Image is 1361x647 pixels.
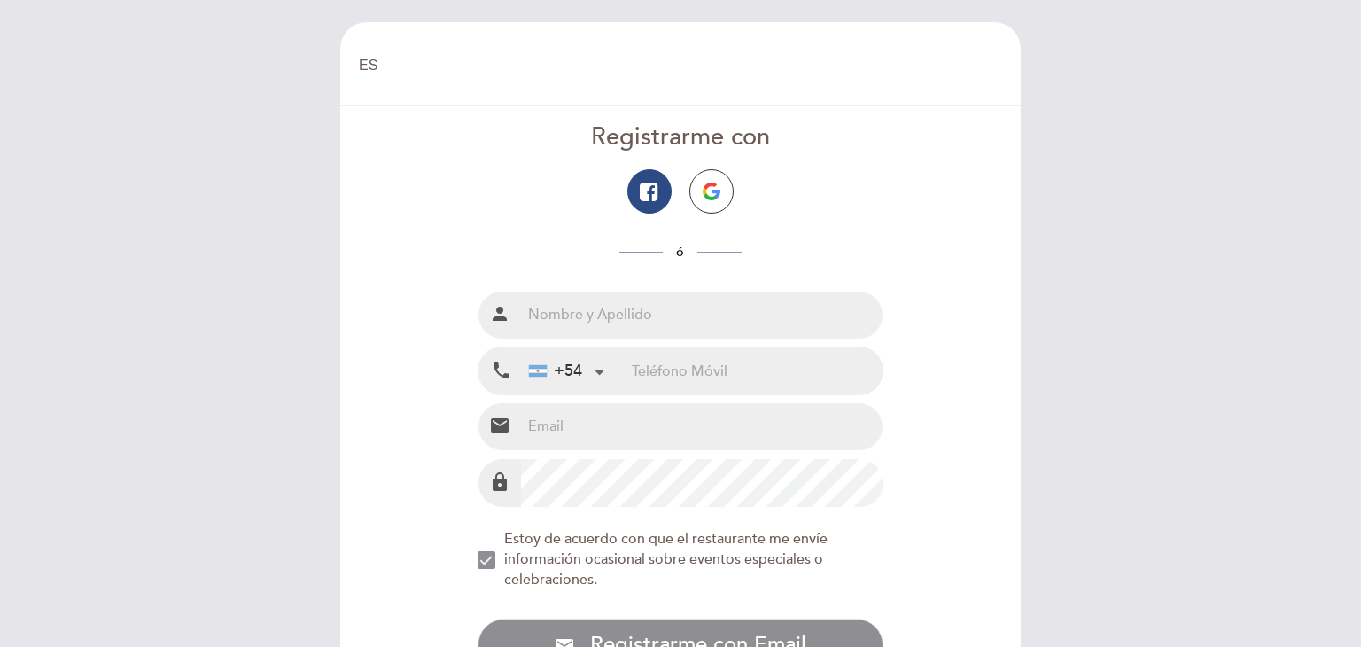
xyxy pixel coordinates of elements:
[529,360,582,383] div: +54
[478,121,884,155] div: Registrarme con
[478,529,884,590] md-checkbox: NEW_MODAL_AGREE_RESTAURANT_SEND_OCCASIONAL_INFO
[504,530,828,589] span: Estoy de acuerdo con que el restaurante me envíe información ocasional sobre eventos especiales o...
[703,183,720,200] img: icon-google.png
[491,360,512,382] i: local_phone
[489,472,510,493] i: lock
[663,245,697,260] span: ó
[522,348,611,394] div: Argentina: +54
[632,347,883,394] input: Teléfono Móvil
[521,403,883,450] input: Email
[489,415,510,436] i: email
[489,303,510,324] i: person
[521,292,883,339] input: Nombre y Apellido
